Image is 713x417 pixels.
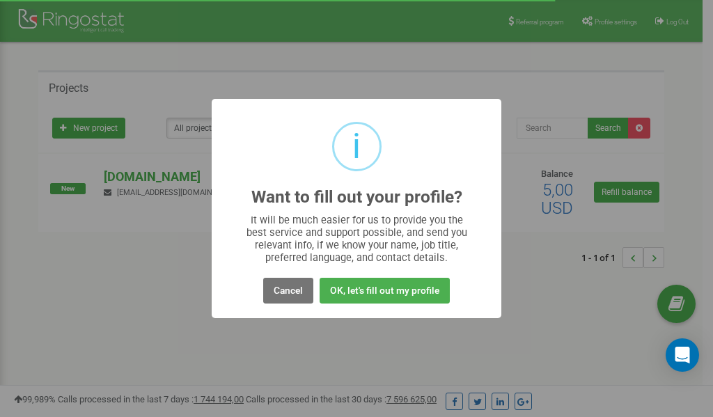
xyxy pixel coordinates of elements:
[352,124,361,169] div: i
[666,338,699,372] div: Open Intercom Messenger
[263,278,313,304] button: Cancel
[320,278,450,304] button: OK, let's fill out my profile
[240,214,474,264] div: It will be much easier for us to provide you the best service and support possible, and send you ...
[251,188,462,207] h2: Want to fill out your profile?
